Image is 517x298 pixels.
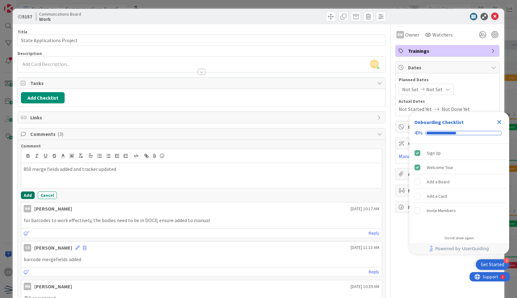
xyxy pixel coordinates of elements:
[399,77,496,83] span: Planned Dates
[24,283,31,290] div: RW
[21,143,41,149] span: Comment
[435,245,489,252] span: Powered by UserGuiding
[409,112,509,254] div: Checklist Container
[34,205,72,212] div: [PERSON_NAME]
[445,236,474,241] div: Do not show again
[476,259,509,270] div: Open Get Started checklist, remaining modules: 3
[22,13,32,20] b: 5157
[504,258,509,263] div: 3
[412,204,507,217] div: Invite Members is incomplete.
[370,60,379,68] span: CS
[351,244,379,251] span: [DATE] 11:15 AM
[408,64,488,71] span: Dates
[399,98,496,105] span: Actual Dates
[39,12,81,17] span: Communcations Board
[399,105,432,113] span: Not Started Yet
[402,86,419,93] span: Not Set
[57,131,63,137] span: ( 3 )
[409,144,509,231] div: Checklist items
[17,51,42,56] span: Description
[38,191,57,199] button: Cancel
[426,86,443,93] span: Not Set
[39,17,81,22] b: Work
[351,206,379,212] span: [DATE] 10:17 AM
[412,175,507,189] div: Add a Board is incomplete.
[427,192,447,200] div: Add a Card
[408,123,488,131] span: Block
[351,283,379,290] span: [DATE] 10:39 AM
[412,161,507,174] div: Welcome Tour is complete.
[427,149,441,157] div: Sign Up
[24,166,379,173] p: 850 merge fields added and tracker updated
[34,244,72,251] div: [PERSON_NAME]
[414,130,504,136] div: Checklist progress: 40%
[427,164,453,171] div: Welcome Tour
[494,117,504,127] div: Close Checklist
[21,191,35,199] button: Add
[32,2,34,7] div: 2
[34,283,72,290] div: [PERSON_NAME]
[24,244,31,251] div: CS
[408,170,488,178] span: Attachments
[408,140,488,147] span: Custom Fields
[412,243,506,254] a: Powered by UserGuiding
[24,205,31,212] div: MB
[408,47,488,55] span: Trainings
[405,31,419,38] span: Owner
[396,31,404,38] div: RW
[30,114,374,121] span: Links
[414,130,423,136] div: 40%
[408,203,488,211] span: Metrics
[432,31,453,38] span: Watchers
[13,1,28,8] span: Support
[21,92,65,103] button: Add Checklist
[408,187,488,194] span: Mirrors
[481,261,504,268] div: Get Started
[414,118,464,126] div: Onboarding Checklist
[17,13,32,20] span: ID
[17,35,385,46] input: type card name here...
[369,268,379,276] a: Reply
[412,146,507,160] div: Sign Up is complete.
[369,229,379,237] a: Reply
[412,189,507,203] div: Add a Card is incomplete.
[24,256,379,263] p: barcode mergefields added
[427,178,450,186] div: Add a Board
[442,105,470,113] span: Not Done Yet
[427,207,456,214] div: Invite Members
[399,153,447,159] a: Manage Custom Fields
[30,79,374,87] span: Tasks
[409,243,509,254] div: Footer
[24,217,379,224] p: for barcodes to work effectively, the bodies need to be in DOCX; ensure added to manual
[17,29,27,35] label: Title
[30,130,374,138] span: Comments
